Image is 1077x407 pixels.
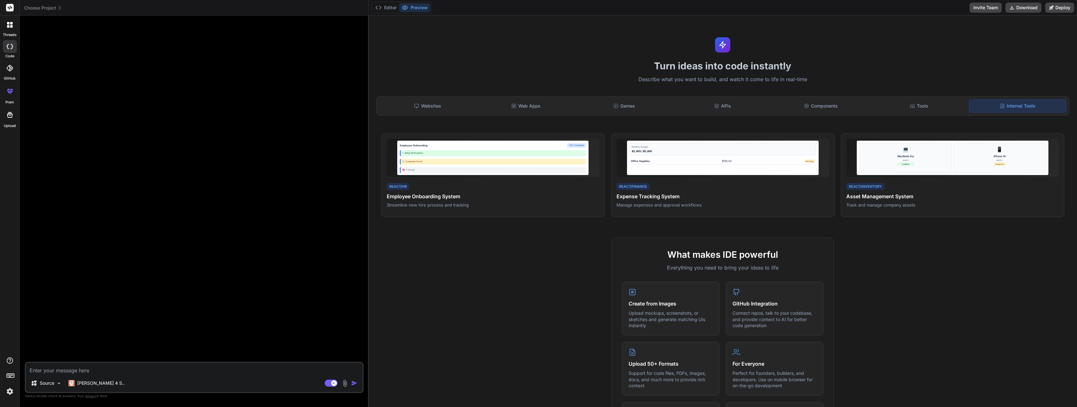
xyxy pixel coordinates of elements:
h4: Asset Management System [846,193,1059,200]
h4: For Everyone [733,360,817,368]
div: Office Supplies [631,159,650,163]
img: settings [4,386,15,397]
label: prem [5,100,14,105]
div: Employee Onboarding [400,144,427,147]
h4: Create from Images [629,300,713,307]
p: Source [40,380,54,386]
div: React/HR [387,183,409,190]
div: Assigned [994,162,1005,166]
h4: GitHub Integration [733,300,817,307]
label: GitHub [4,76,16,81]
p: Always double-check its answers. Your in Bind [25,393,364,399]
div: iPhone 14 [994,154,1005,158]
div: Games [576,99,673,113]
img: Pick Models [56,381,62,386]
p: Connect repos, talk to your codebase, and provide context to AI for better code generation [733,310,817,329]
div: Internal Tools [969,99,1067,113]
p: Streamline new hire process and tracking [387,202,599,208]
div: Web Apps [477,99,574,113]
button: Preview [399,3,430,12]
p: Upload mockups, screenshots, or sketches and generate matching UIs instantly [629,310,713,329]
h4: Expense Tracking System [617,193,829,200]
div: 📱 [996,145,1003,153]
h4: Employee Onboarding System [387,193,599,200]
div: ✓ Setup Workspace [400,150,586,156]
label: threads [3,32,17,38]
span: privacy [85,394,97,398]
button: Deploy [1045,3,1074,13]
div: $125.50 [722,159,732,163]
div: Monthly Budget [632,145,814,149]
button: Download [1005,3,1041,13]
div: Available [897,162,914,166]
span: Choose Project [24,5,62,11]
div: Websites [379,99,476,113]
div: $2,450 / $5,000 [632,149,814,153]
label: code [5,53,14,59]
img: Claude 4 Sonnet [68,380,75,386]
p: [PERSON_NAME] 4 S.. [77,380,125,386]
p: Everything you need to bring your ideas to life [622,264,823,271]
div: Components [772,99,869,113]
h1: Turn ideas into code instantly [372,60,1073,72]
div: MacBook Pro [897,154,914,158]
img: icon [351,380,358,386]
div: #A001 [897,159,914,162]
div: 📋 Complete Forms [400,159,586,165]
h4: Upload 50+ Formats [629,360,713,368]
div: APIs [674,99,771,113]
div: React/Finance [617,183,650,190]
div: Pending [804,159,815,163]
label: Upload [4,123,16,129]
h2: What makes IDE powerful [622,248,823,261]
div: 💻 [903,145,909,153]
div: Tools [870,99,967,113]
p: Describe what you want to build, and watch it come to life in real-time [372,75,1073,84]
p: Perfect for founders, builders, and developers. Use on mobile browser for on-the-go development [733,370,817,389]
div: 🎯 Training [400,167,586,173]
p: Track and manage company assets [846,202,1059,208]
img: attachment [341,380,349,387]
div: React/Inventory [846,183,884,190]
div: #A002 [994,159,1005,162]
p: Support for code files, PDFs, images, docs, and much more to provide rich context [629,370,713,389]
button: Invite Team [970,3,1002,13]
p: Manage expenses and approval workflows [617,202,829,208]
button: Editor [373,3,399,12]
